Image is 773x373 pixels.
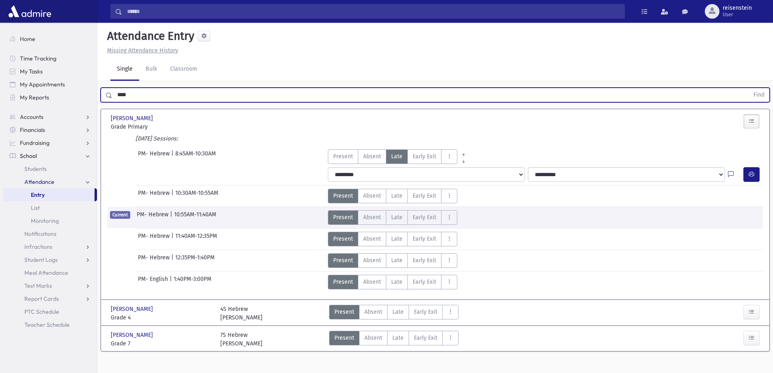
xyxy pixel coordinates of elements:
a: Notifications [3,227,97,240]
span: Late [391,235,403,243]
span: Present [333,192,353,200]
a: Home [3,32,97,45]
div: AttTypes [328,149,470,164]
a: Entry [3,188,95,201]
span: User [723,11,752,18]
a: PTC Schedule [3,305,97,318]
span: Home [20,35,35,43]
span: | [170,275,174,289]
a: Financials [3,123,97,136]
a: Missing Attendance History [104,47,178,54]
div: AttTypes [328,232,457,246]
div: 7S Hebrew [PERSON_NAME] [220,331,263,348]
span: 10:30AM-10:55AM [175,189,218,203]
button: Find [749,88,769,102]
a: Bulk [139,58,164,81]
span: 8:45AM-10:30AM [175,149,216,164]
u: Missing Attendance History [107,47,178,54]
span: Early Exit [413,235,436,243]
a: Test Marks [3,279,97,292]
span: PM- English [138,275,170,289]
a: All Prior [457,149,470,156]
span: Early Exit [413,256,436,265]
span: PM- Hebrew [138,232,171,246]
a: My Appointments [3,78,97,91]
span: Test Marks [24,282,52,289]
span: Absent [364,334,382,342]
span: My Tasks [20,68,43,75]
span: Present [333,278,353,286]
span: | [171,232,175,246]
span: Grade 4 [111,313,212,322]
span: Monitoring [31,217,59,224]
span: Attendance [24,178,54,185]
div: AttTypes [329,305,459,322]
span: | [171,253,175,268]
a: Report Cards [3,292,97,305]
span: Late [391,278,403,286]
span: Grade 7 [111,339,212,348]
span: Early Exit [414,334,437,342]
span: Early Exit [413,192,436,200]
a: Monitoring [3,214,97,227]
a: List [3,201,97,214]
span: Early Exit [413,152,436,161]
a: Time Tracking [3,52,97,65]
span: Present [333,213,353,222]
span: Absent [363,152,381,161]
span: Present [333,152,353,161]
a: All Later [457,156,470,162]
span: Present [334,308,354,316]
a: Infractions [3,240,97,253]
a: Teacher Schedule [3,318,97,331]
span: [PERSON_NAME] [111,331,155,339]
span: Accounts [20,113,43,121]
span: Late [391,152,403,161]
h5: Attendance Entry [104,29,194,43]
span: reisenstein [723,5,752,11]
span: [PERSON_NAME] [111,305,155,313]
span: | [171,149,175,164]
span: Student Logs [24,256,58,263]
a: My Tasks [3,65,97,78]
span: Absent [364,308,382,316]
span: PM- Hebrew [138,189,171,203]
a: Single [110,58,139,81]
span: My Appointments [20,81,65,88]
i: [DATE] Sessions: [136,135,178,142]
a: Students [3,162,97,175]
a: Student Logs [3,253,97,266]
span: Early Exit [414,308,437,316]
span: 1:40PM-3:00PM [174,275,211,289]
span: | [171,189,175,203]
span: Absent [363,278,381,286]
span: Early Exit [413,213,436,222]
span: Late [392,334,404,342]
span: Present [333,256,353,265]
span: Grade Primary [111,123,212,131]
a: Meal Attendance [3,266,97,279]
span: Time Tracking [20,55,56,62]
span: | [170,210,174,225]
a: School [3,149,97,162]
a: Classroom [164,58,204,81]
img: AdmirePro [6,3,53,19]
span: [PERSON_NAME] [111,114,155,123]
a: My Reports [3,91,97,104]
div: AttTypes [328,189,457,203]
span: Absent [363,256,381,265]
span: Notifications [24,230,56,237]
span: Meal Attendance [24,269,68,276]
span: 12:35PM-1:40PM [175,253,215,268]
input: Search [122,4,624,19]
span: Absent [363,192,381,200]
span: Absent [363,235,381,243]
span: Students [24,165,47,172]
span: Present [333,235,353,243]
a: Attendance [3,175,97,188]
span: Teacher Schedule [24,321,70,328]
div: AttTypes [329,331,459,348]
div: 4S Hebrew [PERSON_NAME] [220,305,263,322]
span: Infractions [24,243,52,250]
span: Absent [363,213,381,222]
